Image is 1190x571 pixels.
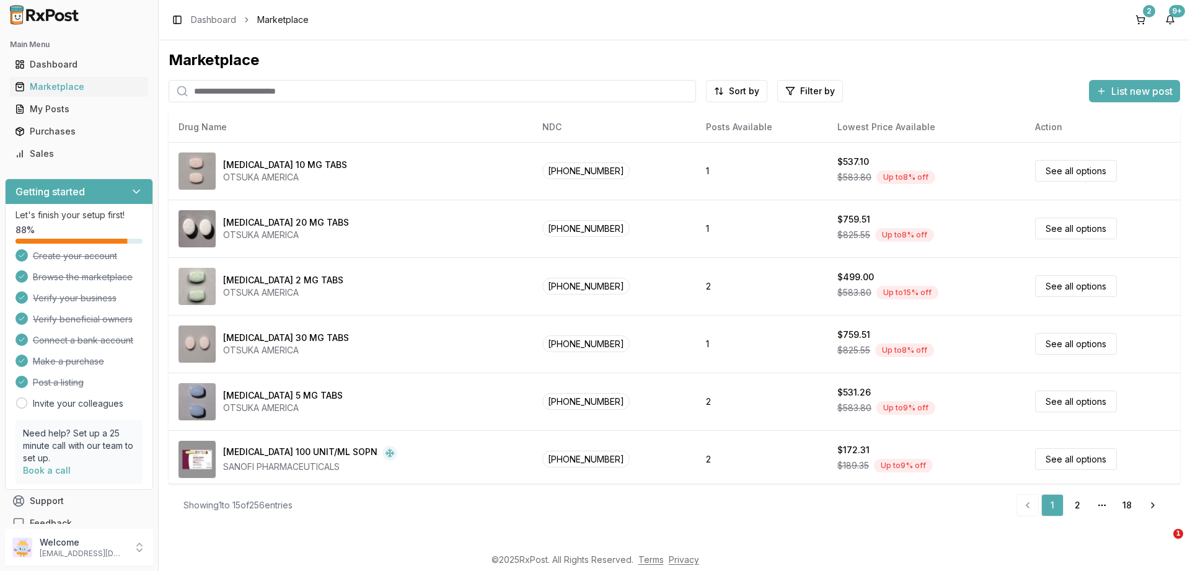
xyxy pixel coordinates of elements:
[23,465,71,476] a: Book a call
[696,142,827,200] td: 1
[223,274,343,286] div: [MEDICAL_DATA] 2 MG TABS
[10,143,148,165] a: Sales
[837,402,871,414] span: $583.80
[5,77,153,97] button: Marketplace
[10,120,148,143] a: Purchases
[875,343,934,357] div: Up to 8 % off
[33,355,104,368] span: Make a purchase
[777,80,843,102] button: Filter by
[837,271,874,283] div: $499.00
[33,376,84,389] span: Post a listing
[169,112,532,142] th: Drug Name
[178,325,216,363] img: Abilify 30 MG TABS
[15,58,143,71] div: Dashboard
[1089,86,1180,99] a: List new post
[875,228,934,242] div: Up to 8 % off
[257,14,309,26] span: Marketplace
[223,159,347,171] div: [MEDICAL_DATA] 10 MG TABS
[1066,494,1088,516] a: 2
[876,170,935,184] div: Up to 8 % off
[542,393,630,410] span: [PHONE_NUMBER]
[542,335,630,352] span: [PHONE_NUMBER]
[696,112,827,142] th: Posts Available
[15,125,143,138] div: Purchases
[542,220,630,237] span: [PHONE_NUMBER]
[33,271,133,283] span: Browse the marketplace
[191,14,309,26] nav: breadcrumb
[15,148,143,160] div: Sales
[800,85,835,97] span: Filter by
[696,257,827,315] td: 2
[223,344,349,356] div: OTSUKA AMERICA
[874,459,933,472] div: Up to 9 % off
[837,329,870,341] div: $759.51
[837,156,869,168] div: $537.10
[837,229,870,241] span: $825.55
[1130,10,1150,30] button: 2
[1116,494,1138,516] a: 18
[1169,5,1185,17] div: 9+
[223,216,349,229] div: [MEDICAL_DATA] 20 MG TABS
[5,5,84,25] img: RxPost Logo
[729,85,759,97] span: Sort by
[223,461,397,473] div: SANOFI PHARMACEUTICALS
[33,313,133,325] span: Verify beneficial owners
[33,397,123,410] a: Invite your colleagues
[837,344,870,356] span: $825.55
[837,171,871,184] span: $583.80
[1143,5,1155,17] div: 2
[10,76,148,98] a: Marketplace
[223,446,377,461] div: [MEDICAL_DATA] 100 UNIT/ML SOPN
[542,451,630,467] span: [PHONE_NUMBER]
[40,549,126,559] p: [EMAIL_ADDRESS][DOMAIN_NAME]
[223,171,347,184] div: OTSUKA AMERICA
[5,55,153,74] button: Dashboard
[30,517,72,529] span: Feedback
[1035,160,1117,182] a: See all options
[837,459,869,472] span: $189.35
[1035,275,1117,297] a: See all options
[178,383,216,420] img: Abilify 5 MG TABS
[1035,391,1117,412] a: See all options
[837,213,870,226] div: $759.51
[178,210,216,247] img: Abilify 20 MG TABS
[669,554,699,565] a: Privacy
[223,402,343,414] div: OTSUKA AMERICA
[178,153,216,190] img: Abilify 10 MG TABS
[1160,10,1180,30] button: 9+
[1035,448,1117,470] a: See all options
[696,315,827,373] td: 1
[876,286,938,299] div: Up to 15 % off
[837,286,871,299] span: $583.80
[5,99,153,119] button: My Posts
[169,50,1180,70] div: Marketplace
[827,112,1025,142] th: Lowest Price Available
[1111,84,1173,99] span: List new post
[5,512,153,534] button: Feedback
[532,112,696,142] th: NDC
[696,200,827,257] td: 1
[5,122,153,141] button: Purchases
[15,81,143,93] div: Marketplace
[1148,529,1178,559] iframe: Intercom live chat
[542,162,630,179] span: [PHONE_NUMBER]
[33,250,117,262] span: Create your account
[1035,218,1117,239] a: See all options
[191,14,236,26] a: Dashboard
[876,401,935,415] div: Up to 9 % off
[5,144,153,164] button: Sales
[1140,494,1165,516] a: Go to next page
[542,278,630,294] span: [PHONE_NUMBER]
[1016,494,1165,516] nav: pagination
[40,536,126,549] p: Welcome
[10,53,148,76] a: Dashboard
[1089,80,1180,102] button: List new post
[837,386,871,399] div: $531.26
[33,292,117,304] span: Verify your business
[15,103,143,115] div: My Posts
[223,332,349,344] div: [MEDICAL_DATA] 30 MG TABS
[5,490,153,512] button: Support
[12,538,32,557] img: User avatar
[223,389,343,402] div: [MEDICAL_DATA] 5 MG TABS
